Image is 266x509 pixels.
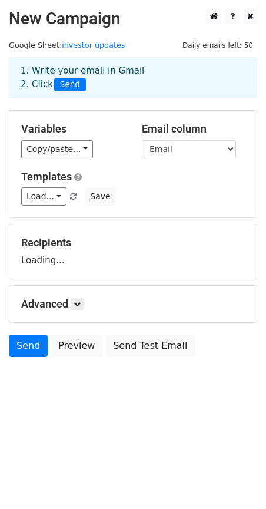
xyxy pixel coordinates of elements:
[54,78,86,92] span: Send
[9,335,48,357] a: Send
[12,64,254,91] div: 1. Write your email in Gmail 2. Click
[9,41,125,49] small: Google Sheet:
[21,236,245,267] div: Loading...
[21,123,124,135] h5: Variables
[178,41,257,49] a: Daily emails left: 50
[21,170,72,183] a: Templates
[21,236,245,249] h5: Recipients
[178,39,257,52] span: Daily emails left: 50
[62,41,125,49] a: investor updates
[21,187,66,206] a: Load...
[51,335,102,357] a: Preview
[85,187,115,206] button: Save
[105,335,195,357] a: Send Test Email
[21,140,93,158] a: Copy/paste...
[9,9,257,29] h2: New Campaign
[21,298,245,310] h5: Advanced
[142,123,245,135] h5: Email column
